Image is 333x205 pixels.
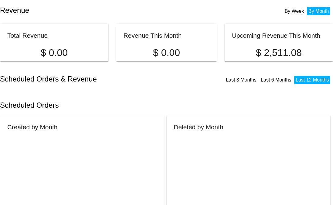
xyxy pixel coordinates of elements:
[261,77,291,82] a: Last 6 Months
[307,7,331,15] li: By Month
[232,47,326,58] p: $ 2,511.08
[226,77,257,82] a: Last 3 Months
[232,32,320,39] h2: Upcoming Revenue This Month
[296,77,329,82] a: Last 12 Months
[7,123,57,130] h2: Created by Month
[7,47,101,58] p: $ 0.00
[283,7,306,15] li: By Week
[124,47,209,58] p: $ 0.00
[124,32,182,39] h2: Revenue This Month
[174,123,223,130] h2: Deleted by Month
[7,32,48,39] h2: Total Revenue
